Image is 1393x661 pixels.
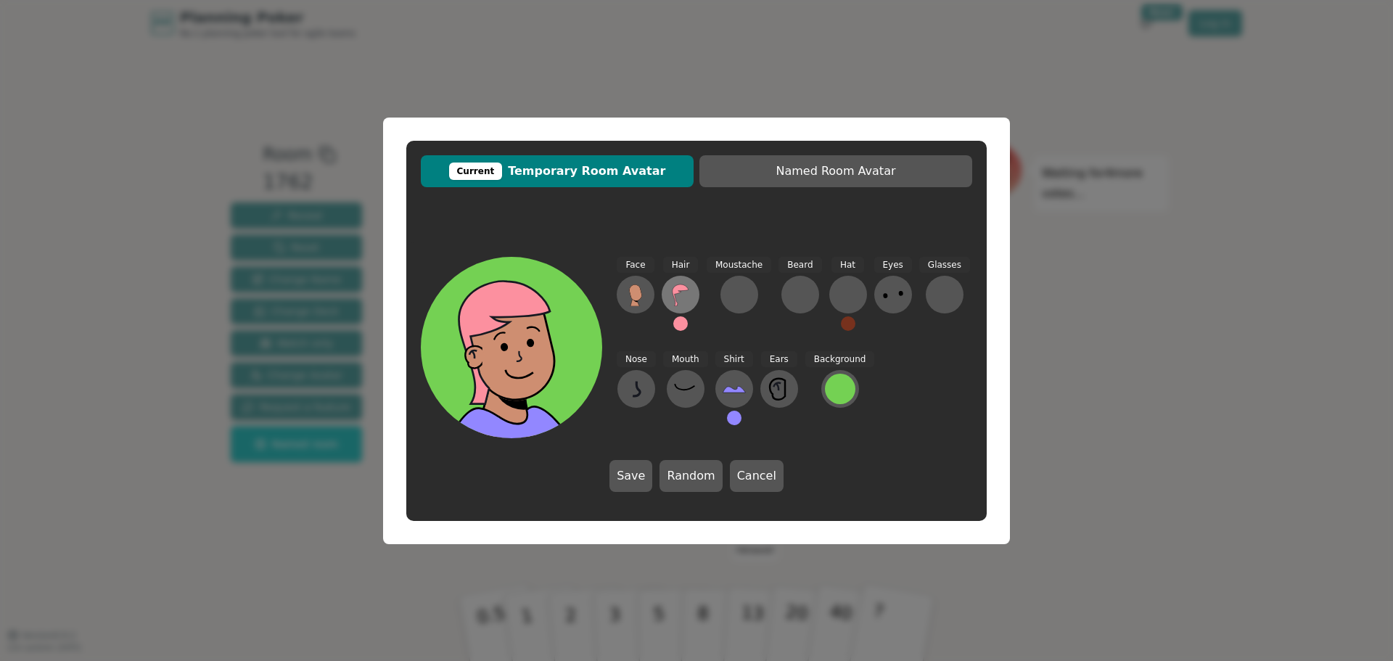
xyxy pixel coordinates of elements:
[730,460,784,492] button: Cancel
[617,351,656,368] span: Nose
[449,163,503,180] div: Current
[874,257,912,274] span: Eyes
[421,155,694,187] button: CurrentTemporary Room Avatar
[659,460,722,492] button: Random
[805,351,875,368] span: Background
[663,257,699,274] span: Hair
[919,257,970,274] span: Glasses
[707,257,771,274] span: Moustache
[715,351,753,368] span: Shirt
[707,163,965,180] span: Named Room Avatar
[428,163,686,180] span: Temporary Room Avatar
[699,155,972,187] button: Named Room Avatar
[663,351,708,368] span: Mouth
[778,257,821,274] span: Beard
[831,257,864,274] span: Hat
[761,351,797,368] span: Ears
[609,460,652,492] button: Save
[617,257,654,274] span: Face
